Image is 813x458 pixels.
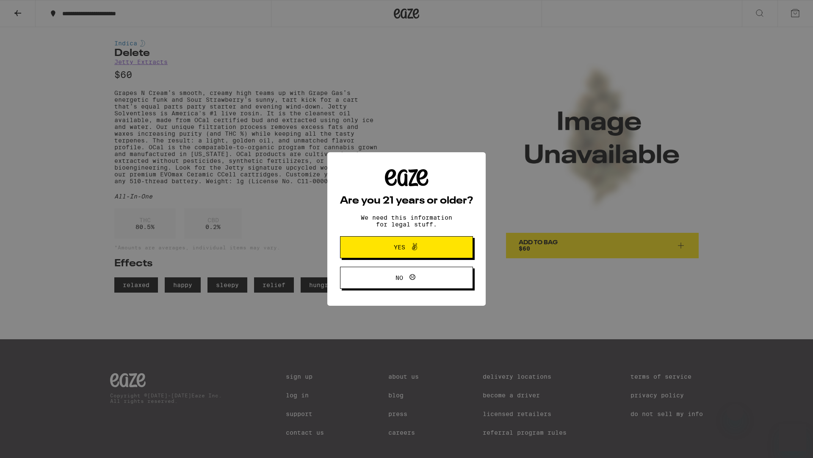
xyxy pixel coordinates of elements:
h2: Are you 21 years or older? [340,196,473,206]
p: We need this information for legal stuff. [354,214,459,228]
span: No [395,275,403,281]
button: No [340,267,473,289]
iframe: Button to launch messaging window [779,424,806,451]
iframe: Close message [727,404,744,421]
span: Yes [394,244,405,250]
button: Yes [340,236,473,258]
